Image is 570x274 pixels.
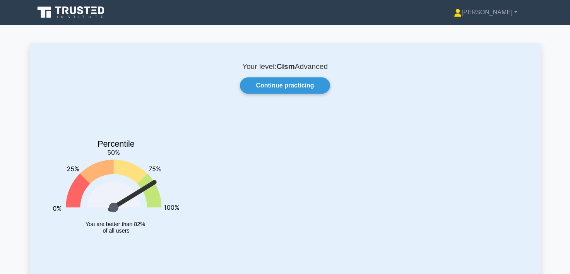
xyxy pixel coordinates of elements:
tspan: You are better than 82% [86,221,145,227]
b: Cism [277,62,295,70]
text: Percentile [98,139,135,149]
a: [PERSON_NAME] [435,5,536,20]
p: Your level: Advanced [48,62,522,71]
a: Continue practicing [240,77,330,94]
tspan: of all users [103,228,129,234]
